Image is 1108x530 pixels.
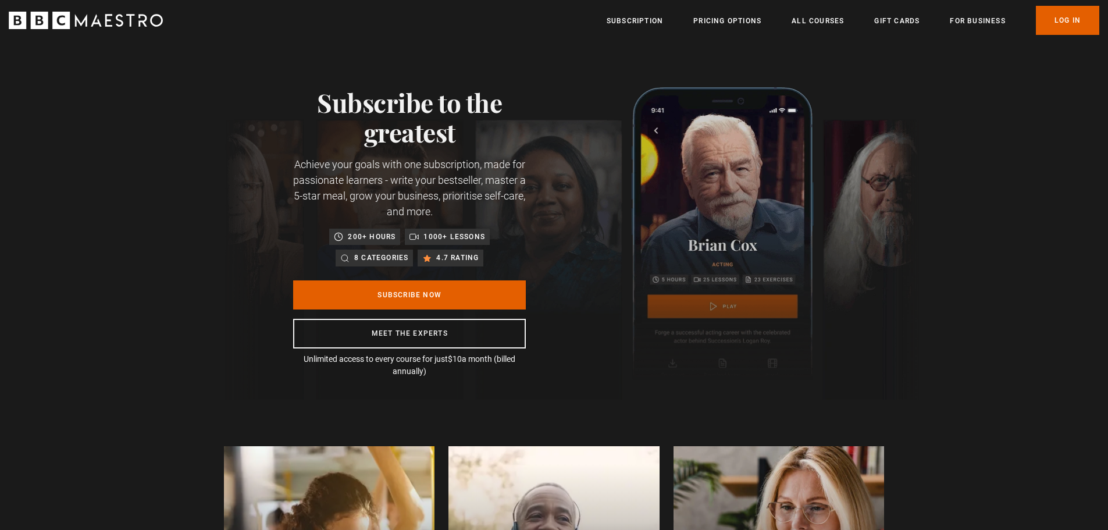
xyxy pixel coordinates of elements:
[293,353,526,378] p: Unlimited access to every course for just a month (billed annually)
[354,252,408,264] p: 8 categories
[448,354,462,364] span: $10
[293,87,526,147] h1: Subscribe to the greatest
[348,231,396,243] p: 200+ hours
[293,156,526,219] p: Achieve your goals with one subscription, made for passionate learners - write your bestseller, m...
[436,252,479,264] p: 4.7 rating
[607,6,1099,35] nav: Primary
[874,15,920,27] a: Gift Cards
[950,15,1005,27] a: For business
[9,12,163,29] svg: BBC Maestro
[693,15,761,27] a: Pricing Options
[293,280,526,310] a: Subscribe Now
[607,15,663,27] a: Subscription
[293,319,526,348] a: Meet the experts
[792,15,844,27] a: All Courses
[1036,6,1099,35] a: Log In
[423,231,485,243] p: 1000+ lessons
